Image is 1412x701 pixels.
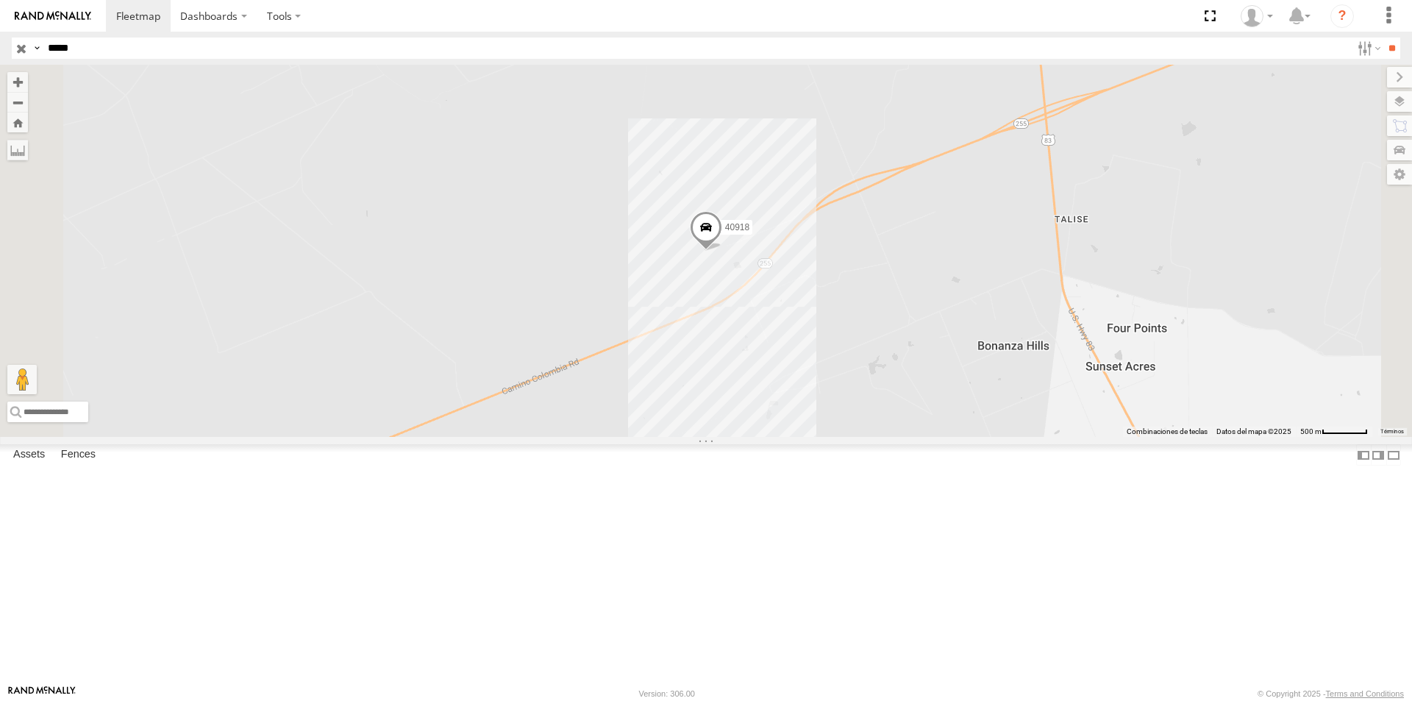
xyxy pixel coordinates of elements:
[725,222,749,232] span: 40918
[7,365,37,394] button: Arrastra al hombrecito al mapa para abrir Street View
[7,113,28,132] button: Zoom Home
[6,445,52,466] label: Assets
[8,686,76,701] a: Visit our Website
[1386,444,1401,466] label: Hide Summary Table
[1216,427,1291,435] span: Datos del mapa ©2025
[31,38,43,59] label: Search Query
[1127,427,1208,437] button: Combinaciones de teclas
[1352,38,1383,59] label: Search Filter Options
[1380,428,1404,434] a: Términos
[54,445,103,466] label: Fences
[7,92,28,113] button: Zoom out
[1258,689,1404,698] div: © Copyright 2025 -
[639,689,695,698] div: Version: 306.00
[1356,444,1371,466] label: Dock Summary Table to the Left
[1371,444,1386,466] label: Dock Summary Table to the Right
[7,140,28,160] label: Measure
[1235,5,1278,27] div: Miguel Cantu
[7,72,28,92] button: Zoom in
[1387,164,1412,185] label: Map Settings
[1330,4,1354,28] i: ?
[1296,427,1372,437] button: Escala del mapa: 500 m por 59 píxeles
[1326,689,1404,698] a: Terms and Conditions
[15,11,91,21] img: rand-logo.svg
[1300,427,1322,435] span: 500 m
